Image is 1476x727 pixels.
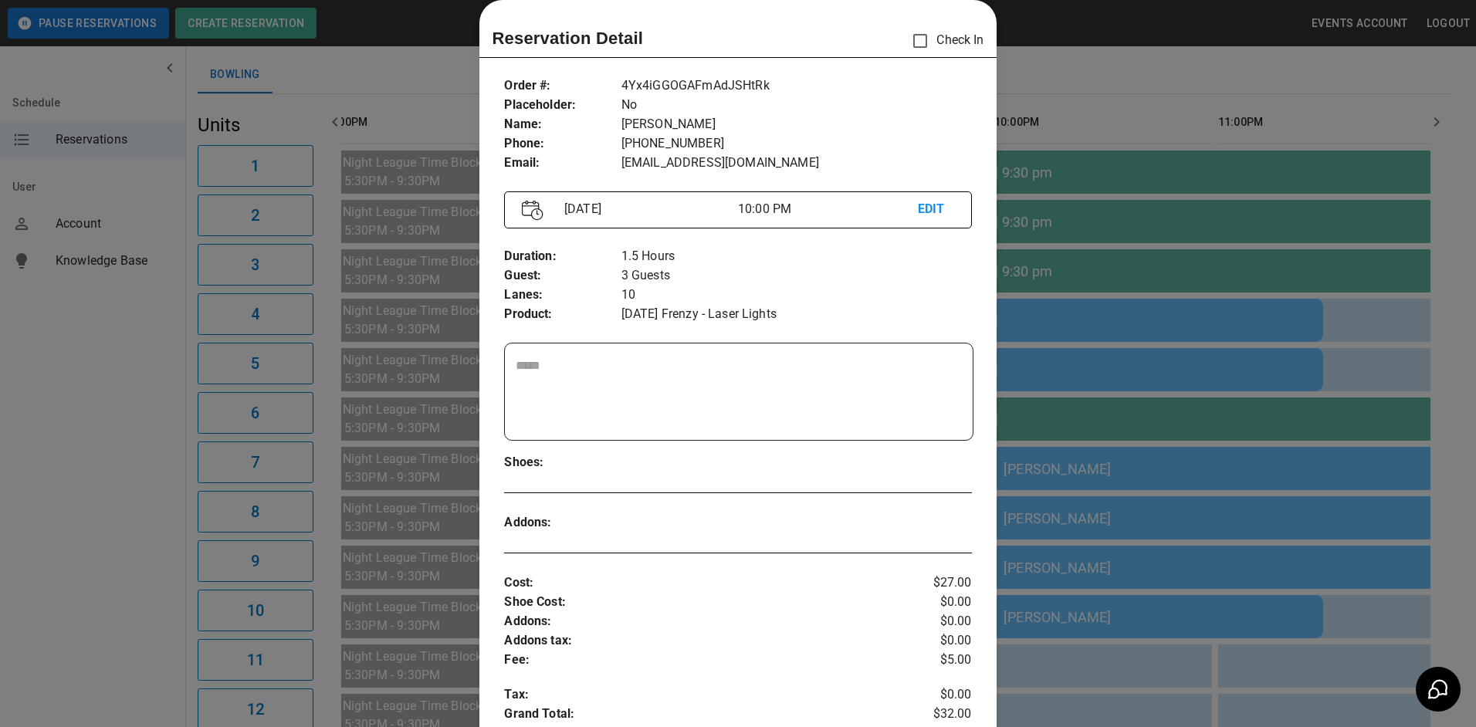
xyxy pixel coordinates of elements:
[621,266,972,286] p: 3 Guests
[504,134,621,154] p: Phone :
[522,200,543,221] img: Vector
[504,631,893,651] p: Addons tax :
[894,593,972,612] p: $0.00
[504,266,621,286] p: Guest :
[504,685,893,705] p: Tax :
[894,612,972,631] p: $0.00
[504,305,621,324] p: Product :
[504,76,621,96] p: Order # :
[894,631,972,651] p: $0.00
[558,200,738,218] p: [DATE]
[504,453,621,472] p: Shoes :
[894,651,972,670] p: $5.00
[504,651,893,670] p: Fee :
[504,573,893,593] p: Cost :
[918,200,954,219] p: EDIT
[621,305,972,324] p: [DATE] Frenzy - Laser Lights
[894,573,972,593] p: $27.00
[504,115,621,134] p: Name :
[894,685,972,705] p: $0.00
[504,154,621,173] p: Email :
[504,612,893,631] p: Addons :
[504,96,621,115] p: Placeholder :
[504,286,621,305] p: Lanes :
[492,25,643,51] p: Reservation Detail
[504,247,621,266] p: Duration :
[621,247,972,266] p: 1.5 Hours
[621,115,972,134] p: [PERSON_NAME]
[621,134,972,154] p: [PHONE_NUMBER]
[904,25,983,57] p: Check In
[504,593,893,612] p: Shoe Cost :
[621,96,972,115] p: No
[621,76,972,96] p: 4Yx4iGGOGAFmAdJSHtRk
[504,513,621,533] p: Addons :
[621,154,972,173] p: [EMAIL_ADDRESS][DOMAIN_NAME]
[621,286,972,305] p: 10
[738,200,918,218] p: 10:00 PM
